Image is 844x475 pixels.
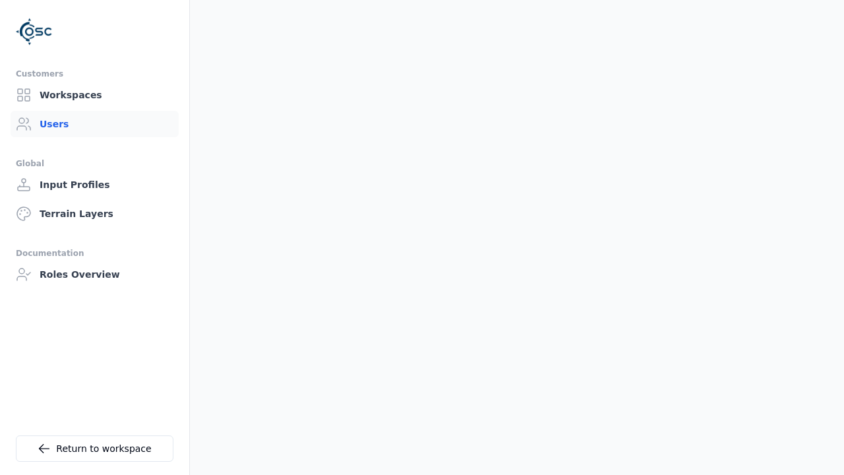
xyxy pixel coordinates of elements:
[16,66,173,82] div: Customers
[11,261,179,288] a: Roles Overview
[11,82,179,108] a: Workspaces
[16,156,173,172] div: Global
[16,435,173,462] a: Return to workspace
[11,172,179,198] a: Input Profiles
[16,245,173,261] div: Documentation
[11,111,179,137] a: Users
[16,13,53,50] img: Logo
[11,201,179,227] a: Terrain Layers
